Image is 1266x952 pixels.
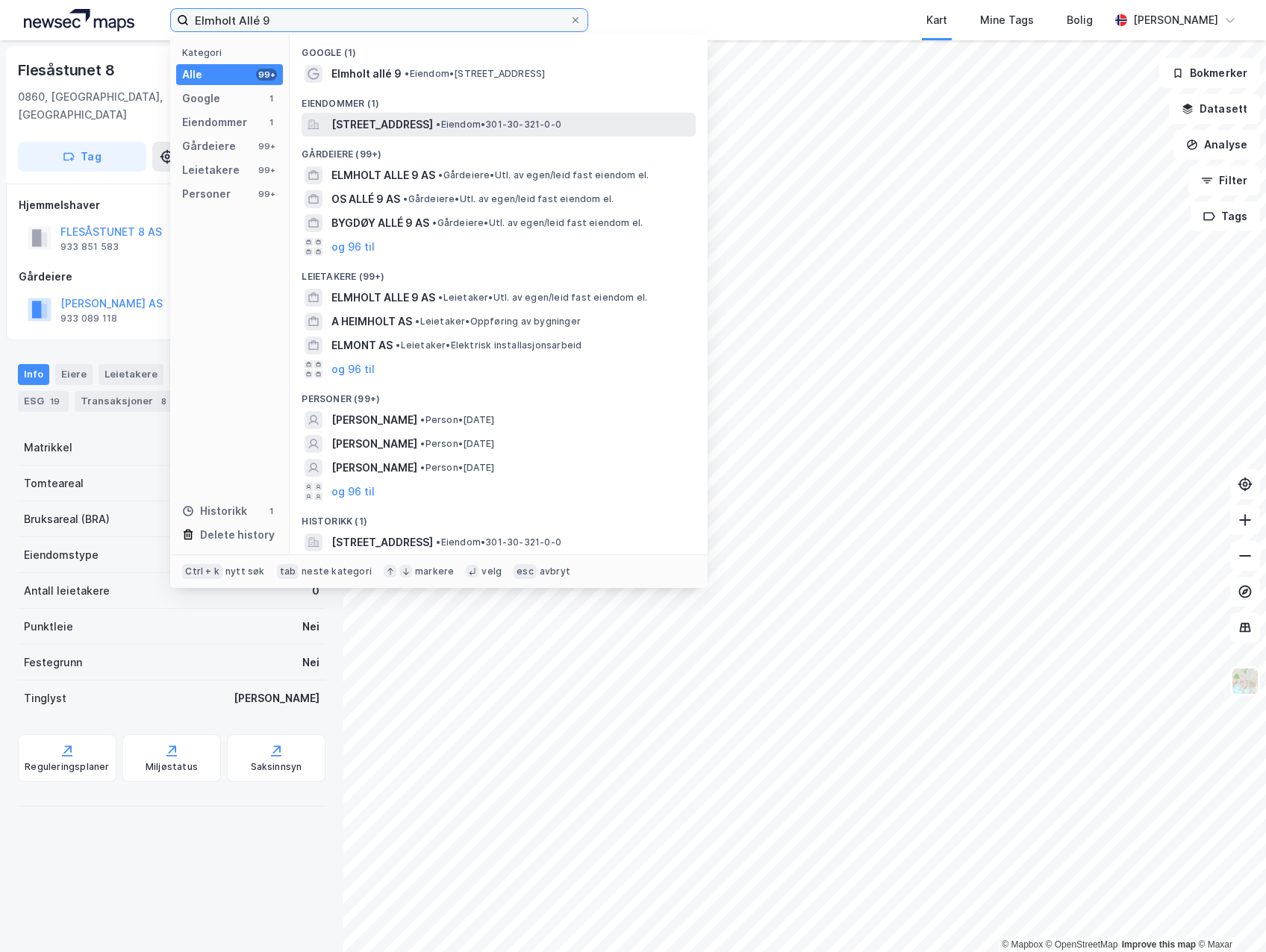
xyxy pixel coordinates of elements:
[302,654,319,671] div: Nei
[18,58,117,82] div: Flesåstunet 8
[438,169,443,181] span: •
[47,394,63,409] div: 19
[290,137,708,163] div: Gårdeiere (99+)
[189,9,570,31] input: Søk på adresse, matrikkel, gårdeiere, leietakere eller personer
[24,546,99,564] div: Eiendomstype
[438,292,443,303] span: •
[1191,880,1266,952] div: Kontrollprogram for chat
[265,93,277,104] div: 1
[18,391,69,412] div: ESG
[436,119,561,131] span: Eiendom • 301-30-321-0-0
[156,394,171,409] div: 8
[331,214,429,232] span: BYGDØY ALLÉ 9 AS
[980,11,1034,29] div: Mine Tags
[1191,201,1260,231] button: Tags
[251,761,302,773] div: Saksinnsyn
[302,618,319,636] div: Nei
[1188,166,1260,195] button: Filter
[438,169,649,181] span: Gårdeiere • Utl. av egen/leid fast eiendom el.
[420,438,425,449] span: •
[312,582,319,600] div: 0
[60,241,119,253] div: 933 851 583
[18,364,49,385] div: Info
[331,336,393,354] span: ELMONT AS
[290,381,708,408] div: Personer (99+)
[25,761,109,773] div: Reguleringsplaner
[19,268,325,286] div: Gårdeiere
[182,185,231,203] div: Personer
[331,360,375,378] button: og 96 til
[331,411,417,429] span: [PERSON_NAME]
[182,113,247,131] div: Eiendommer
[182,137,236,155] div: Gårdeiere
[1231,667,1259,695] img: Z
[256,140,277,152] div: 99+
[225,566,265,577] div: nytt søk
[290,35,708,62] div: Google (1)
[481,566,502,577] div: velg
[18,142,146,172] button: Tag
[403,193,408,204] span: •
[415,566,454,577] div: markere
[420,414,494,426] span: Person • [DATE]
[1191,880,1266,952] iframe: Chat Widget
[1159,58,1260,88] button: Bokmerker
[60,313,117,325] div: 933 089 118
[331,166,435,184] span: ELMHOLT ALLE 9 AS
[415,316,581,328] span: Leietaker • Oppføring av bygninger
[24,582,110,600] div: Antall leietakere
[331,238,375,256] button: og 96 til
[436,536,440,548] span: •
[1122,939,1196,950] a: Improve this map
[169,364,225,385] div: Datasett
[182,90,220,107] div: Google
[277,564,299,579] div: tab
[24,618,73,636] div: Punktleie
[331,116,433,134] span: [STREET_ADDRESS]
[1173,130,1260,160] button: Analyse
[1046,939,1118,950] a: OpenStreetMap
[436,119,440,130] span: •
[438,292,647,304] span: Leietaker • Utl. av egen/leid fast eiendom el.
[415,316,420,327] span: •
[234,689,319,707] div: [PERSON_NAME]
[200,526,275,544] div: Delete history
[265,116,277,128] div: 1
[405,68,545,80] span: Eiendom • [STREET_ADDRESS]
[256,69,277,81] div: 99+
[432,217,437,228] span: •
[926,11,947,29] div: Kart
[420,414,425,425] span: •
[24,475,84,492] div: Tomteareal
[18,88,212,124] div: 0860, [GEOGRAPHIC_DATA], [GEOGRAPHIC_DATA]
[396,339,581,351] span: Leietaker • Elektrisk installasjonsarbeid
[331,483,375,501] button: og 96 til
[290,86,708,113] div: Eiendommer (1)
[75,391,177,412] div: Transaksjoner
[146,761,198,773] div: Miljøstatus
[331,313,412,331] span: A HEIMHOLT AS
[99,364,163,385] div: Leietakere
[405,68,409,79] span: •
[19,196,325,214] div: Hjemmelshaver
[1067,11,1093,29] div: Bolig
[420,462,494,474] span: Person • [DATE]
[24,439,72,457] div: Matrikkel
[182,66,202,84] div: Alle
[331,533,433,551] span: [STREET_ADDRESS]
[182,47,283,58] div: Kategori
[182,161,240,179] div: Leietakere
[331,459,417,477] span: [PERSON_NAME]
[420,462,425,473] span: •
[331,190,400,208] span: OS ALLÉ 9 AS
[1002,939,1043,950] a: Mapbox
[256,164,277,176] div: 99+
[331,65,402,83] span: Elmholt allé 9
[420,438,494,450] span: Person • [DATE]
[514,564,537,579] div: esc
[396,339,400,351] span: •
[256,188,277,200] div: 99+
[290,259,708,286] div: Leietakere (99+)
[432,217,643,229] span: Gårdeiere • Utl. av egen/leid fast eiendom el.
[24,510,110,528] div: Bruksareal (BRA)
